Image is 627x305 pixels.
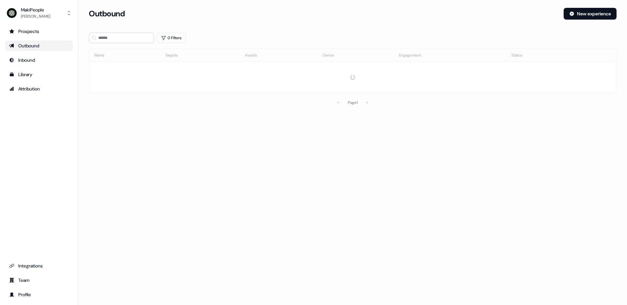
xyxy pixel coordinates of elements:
button: MakiPeople[PERSON_NAME] [5,5,73,21]
a: Go to profile [5,289,73,300]
div: Integrations [9,263,69,269]
a: Go to templates [5,69,73,80]
a: Go to outbound experience [5,40,73,51]
div: [PERSON_NAME] [21,13,50,20]
button: 0 Filters [157,33,186,43]
button: New experience [564,8,617,20]
a: Go to integrations [5,261,73,271]
div: Profile [9,291,69,298]
div: Team [9,277,69,283]
div: Attribution [9,86,69,92]
div: Inbound [9,57,69,63]
div: Library [9,71,69,78]
a: Go to team [5,275,73,285]
h3: Outbound [89,9,125,19]
a: Go to Inbound [5,55,73,65]
a: Go to attribution [5,84,73,94]
div: Prospects [9,28,69,35]
div: Outbound [9,42,69,49]
a: Go to prospects [5,26,73,37]
div: MakiPeople [21,7,50,13]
